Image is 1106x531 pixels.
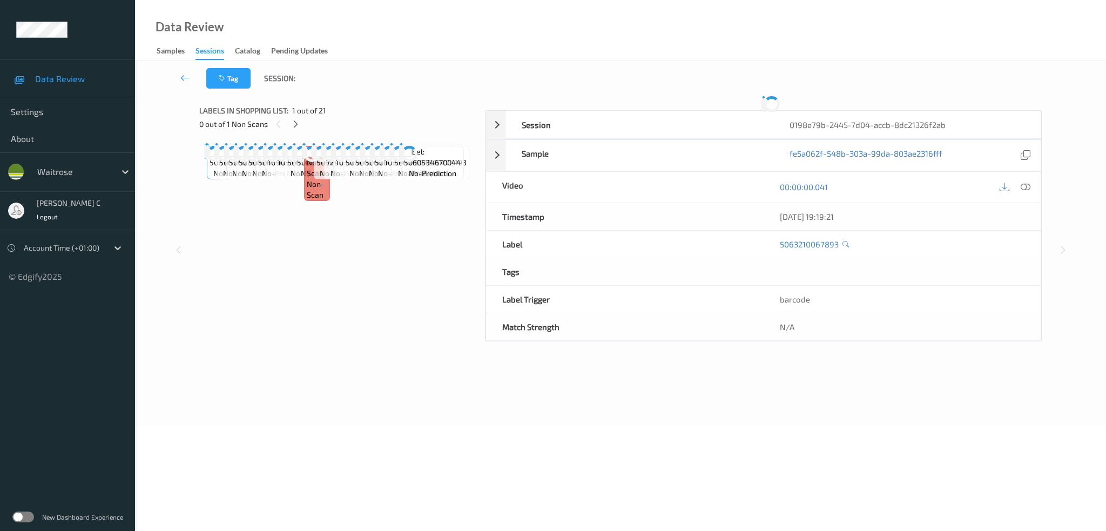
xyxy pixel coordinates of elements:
[486,203,763,230] div: Timestamp
[271,45,328,59] div: Pending Updates
[764,286,1041,313] div: barcode
[235,44,271,59] a: Catalog
[213,168,261,179] span: no-prediction
[505,111,773,138] div: Session
[485,139,1041,171] div: Samplefe5a062f-548b-303a-99da-803ae2316fff
[223,168,271,179] span: no-prediction
[398,168,446,179] span: no-prediction
[252,168,300,179] span: no-prediction
[195,45,224,60] div: Sessions
[404,146,461,168] span: Label: 5060534670044
[291,168,338,179] span: no-prediction
[486,172,763,203] div: Video
[764,313,1041,340] div: N/A
[262,168,309,179] span: no-prediction
[199,105,288,116] span: Labels in shopping list:
[486,313,763,340] div: Match Strength
[292,105,326,116] span: 1 out of 21
[409,168,456,179] span: no-prediction
[320,168,367,179] span: no-prediction
[157,44,195,59] a: Samples
[195,44,235,60] a: Sessions
[486,286,763,313] div: Label Trigger
[156,22,224,32] div: Data Review
[369,168,416,179] span: no-prediction
[378,168,426,179] span: no-prediction
[307,146,327,179] span: Label: Non-Scan
[780,239,839,250] a: 5063210067893
[232,168,280,179] span: no-prediction
[773,111,1041,138] div: 0198e79b-2445-7d04-accb-8dc21326f2ab
[271,44,339,59] a: Pending Updates
[790,148,942,163] a: fe5a062f-548b-303a-99da-803ae2316fff
[486,258,763,285] div: Tags
[349,168,397,179] span: no-prediction
[301,168,348,179] span: no-prediction
[307,179,327,200] span: non-scan
[157,45,185,59] div: Samples
[780,182,828,192] a: 00:00:00.041
[780,211,1024,222] div: [DATE] 19:19:21
[331,168,378,179] span: no-prediction
[242,168,289,179] span: no-prediction
[359,168,407,179] span: no-prediction
[486,231,763,258] div: Label
[199,117,477,131] div: 0 out of 1 Non Scans
[505,140,773,171] div: Sample
[235,45,260,59] div: Catalog
[206,68,251,89] button: Tag
[485,111,1041,139] div: Session0198e79b-2445-7d04-accb-8dc21326f2ab
[264,73,295,84] span: Session:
